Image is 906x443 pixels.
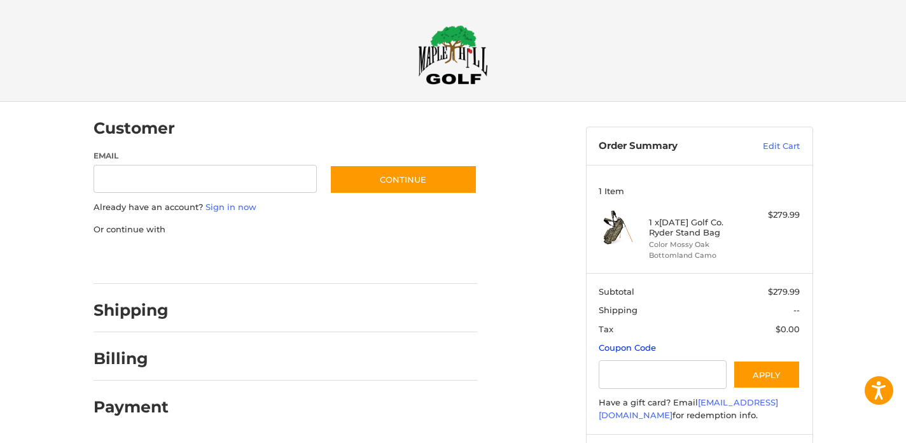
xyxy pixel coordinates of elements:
div: Have a gift card? Email for redemption info. [599,397,800,421]
iframe: PayPal-paypal [89,248,185,271]
iframe: PayPal-paylater [197,248,293,271]
a: Sign in now [206,202,256,212]
li: Color Mossy Oak Bottomland Camo [649,239,746,260]
input: Gift Certificate or Coupon Code [599,360,727,389]
iframe: PayPal-venmo [305,248,400,271]
p: Already have an account? [94,201,477,214]
img: Maple Hill Golf [418,25,488,85]
span: $279.99 [768,286,800,297]
a: Coupon Code [599,342,656,353]
iframe: Google Customer Reviews [801,409,906,443]
h3: 1 Item [599,186,800,196]
h2: Customer [94,118,175,138]
h2: Payment [94,397,169,417]
a: Edit Cart [735,140,800,153]
h4: 1 x [DATE] Golf Co. Ryder Stand Bag [649,217,746,238]
a: [EMAIL_ADDRESS][DOMAIN_NAME] [599,397,778,420]
h3: Order Summary [599,140,735,153]
button: Continue [330,165,477,194]
div: $279.99 [749,209,800,221]
h2: Billing [94,349,168,369]
span: -- [793,305,800,315]
span: Shipping [599,305,638,315]
span: Tax [599,324,613,334]
span: Subtotal [599,286,634,297]
button: Apply [733,360,800,389]
h2: Shipping [94,300,169,320]
label: Email [94,150,317,162]
span: $0.00 [776,324,800,334]
p: Or continue with [94,223,477,236]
